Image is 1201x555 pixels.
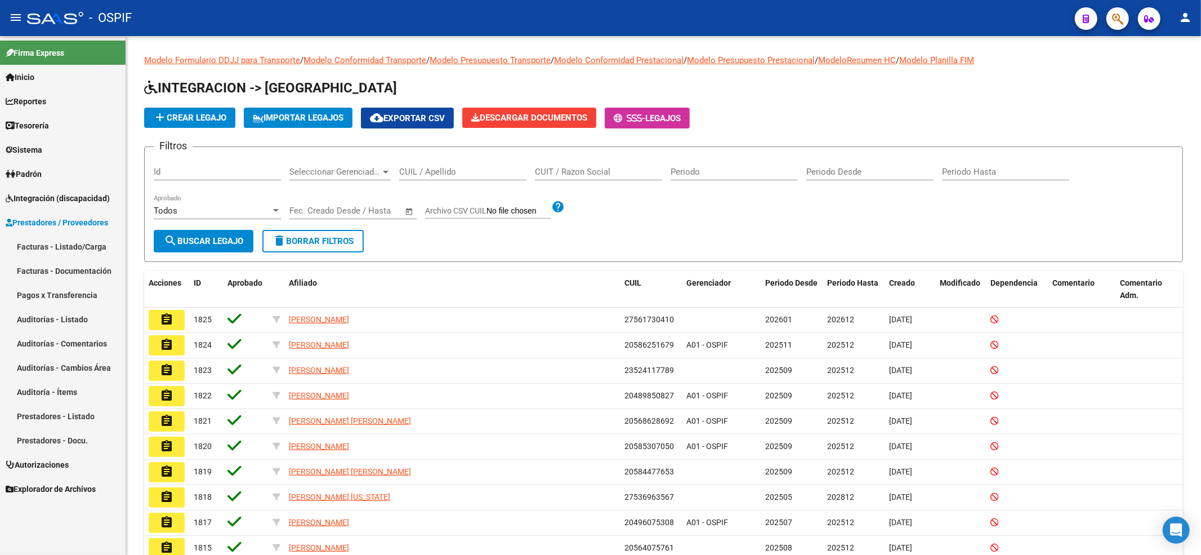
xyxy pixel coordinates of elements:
[765,391,792,400] span: 202509
[827,492,854,501] span: 202812
[889,366,912,375] span: [DATE]
[6,216,108,229] span: Prestadores / Proveedores
[89,6,132,30] span: - OSPIF
[154,138,193,154] h3: Filtros
[885,271,935,308] datatable-header-cell: Creado
[160,465,173,478] mat-icon: assignment
[935,271,986,308] datatable-header-cell: Modificado
[345,206,400,216] input: Fecha fin
[361,108,454,128] button: Exportar CSV
[160,541,173,554] mat-icon: assignment
[1120,278,1162,300] span: Comentario Adm.
[765,518,792,527] span: 202507
[765,340,792,349] span: 202511
[6,71,34,83] span: Inicio
[986,271,1048,308] datatable-header-cell: Dependencia
[827,366,854,375] span: 202512
[827,442,854,451] span: 202512
[244,108,352,128] button: IMPORTAR LEGAJOS
[624,467,674,476] span: 20584477653
[827,416,854,425] span: 202512
[889,442,912,451] span: [DATE]
[289,167,381,177] span: Seleccionar Gerenciador
[686,416,728,425] span: A01 - OSPIF
[289,416,411,425] span: [PERSON_NAME] [PERSON_NAME]
[1163,517,1190,544] div: Open Intercom Messenger
[153,110,167,124] mat-icon: add
[194,366,212,375] span: 1823
[682,271,761,308] datatable-header-cell: Gerenciador
[273,234,286,247] mat-icon: delete
[827,518,854,527] span: 202512
[827,543,854,552] span: 202512
[303,55,426,65] a: Modelo Conformidad Transporte
[827,391,854,400] span: 202512
[189,271,223,308] datatable-header-cell: ID
[624,492,674,501] span: 27536963567
[624,543,674,552] span: 20564075761
[823,271,885,308] datatable-header-cell: Periodo Hasta
[6,483,96,495] span: Explorador de Archivos
[765,278,818,287] span: Periodo Desde
[144,271,189,308] datatable-header-cell: Acciones
[289,543,349,552] span: [PERSON_NAME]
[160,313,173,326] mat-icon: assignment
[430,55,551,65] a: Modelo Presupuesto Transporte
[818,55,896,65] a: ModeloResumen HC
[471,113,587,123] span: Descargar Documentos
[765,442,792,451] span: 202509
[160,490,173,504] mat-icon: assignment
[194,543,212,552] span: 1815
[153,113,226,123] span: Crear Legajo
[9,11,23,24] mat-icon: menu
[765,315,792,324] span: 202601
[889,518,912,527] span: [DATE]
[827,467,854,476] span: 202512
[765,467,792,476] span: 202509
[144,108,235,128] button: Crear Legajo
[289,315,349,324] span: [PERSON_NAME]
[889,416,912,425] span: [DATE]
[827,340,854,349] span: 202512
[624,416,674,425] span: 20568628692
[889,492,912,501] span: [DATE]
[289,492,390,501] span: [PERSON_NAME] [US_STATE]
[1115,271,1183,308] datatable-header-cell: Comentario Adm.
[194,442,212,451] span: 1820
[624,442,674,451] span: 20585307050
[253,113,343,123] span: IMPORTAR LEGAJOS
[551,200,565,214] mat-icon: help
[194,518,212,527] span: 1817
[687,55,815,65] a: Modelo Presupuesto Prestacional
[160,389,173,402] mat-icon: assignment
[889,543,912,552] span: [DATE]
[624,315,674,324] span: 27561730410
[194,340,212,349] span: 1824
[160,439,173,453] mat-icon: assignment
[370,113,445,123] span: Exportar CSV
[425,206,486,215] span: Archivo CSV CUIL
[289,206,335,216] input: Fecha inicio
[686,278,731,287] span: Gerenciador
[624,391,674,400] span: 20489850827
[164,236,243,246] span: Buscar Legajo
[194,315,212,324] span: 1825
[194,492,212,501] span: 1818
[624,340,674,349] span: 20586251679
[289,366,349,375] span: [PERSON_NAME]
[827,315,854,324] span: 202612
[645,113,681,123] span: Legajos
[765,492,792,501] span: 202505
[6,459,69,471] span: Autorizaciones
[160,414,173,428] mat-icon: assignment
[765,366,792,375] span: 202509
[990,278,1038,287] span: Dependencia
[154,206,177,216] span: Todos
[227,278,262,287] span: Aprobado
[486,206,551,216] input: Archivo CSV CUIL
[262,230,364,252] button: Borrar Filtros
[624,518,674,527] span: 20496075308
[289,467,411,476] span: [PERSON_NAME] [PERSON_NAME]
[605,108,690,128] button: -Legajos
[149,278,181,287] span: Acciones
